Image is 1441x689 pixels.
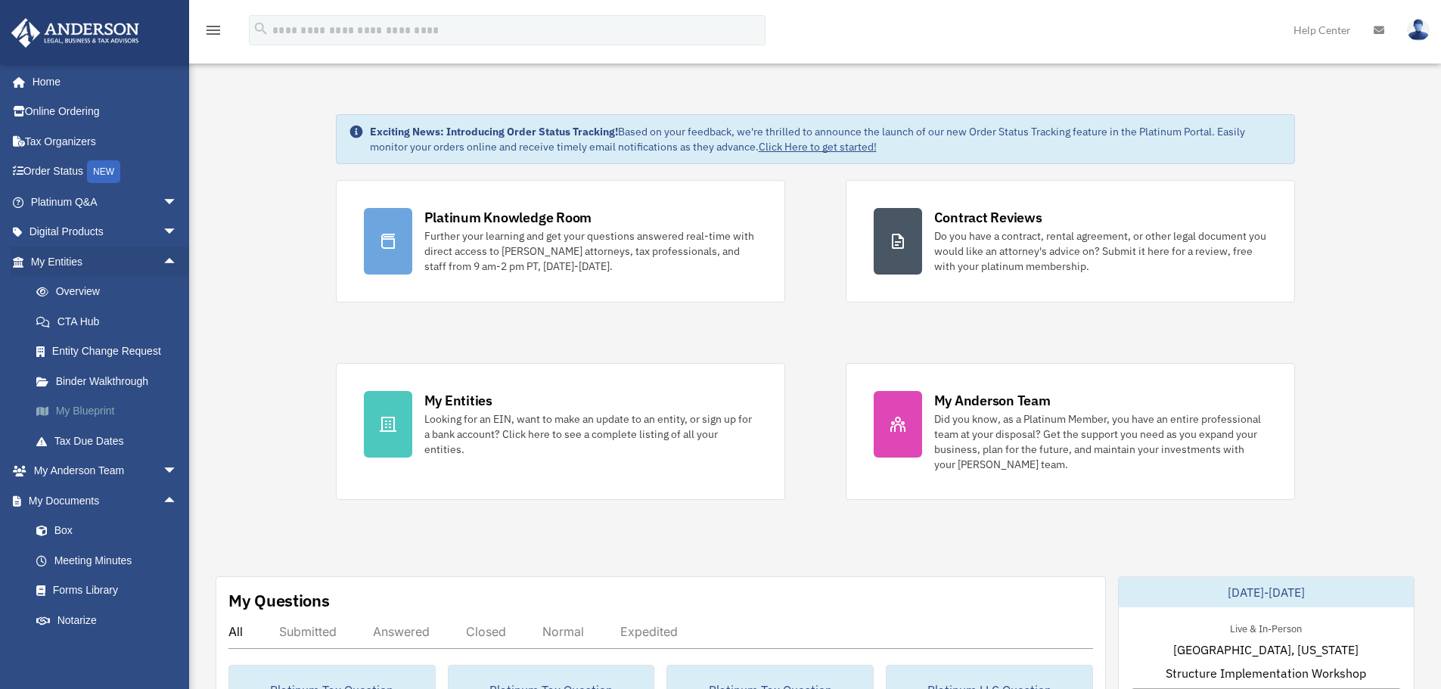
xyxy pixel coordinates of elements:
i: search [253,20,269,37]
span: arrow_drop_down [163,635,193,666]
div: Did you know, as a Platinum Member, you have an entire professional team at your disposal? Get th... [934,411,1267,472]
div: Further your learning and get your questions answered real-time with direct access to [PERSON_NAM... [424,228,757,274]
div: Normal [542,624,584,639]
a: My Blueprint [21,396,200,427]
span: arrow_drop_up [163,486,193,517]
a: menu [204,26,222,39]
span: arrow_drop_down [163,187,193,218]
div: Contract Reviews [934,208,1042,227]
a: Contract Reviews Do you have a contract, rental agreement, or other legal document you would like... [846,180,1295,303]
div: Looking for an EIN, want to make an update to an entity, or sign up for a bank account? Click her... [424,411,757,457]
div: Do you have a contract, rental agreement, or other legal document you would like an attorney's ad... [934,228,1267,274]
div: Based on your feedback, we're thrilled to announce the launch of our new Order Status Tracking fe... [370,124,1282,154]
a: Online Learningarrow_drop_down [11,635,200,666]
a: Tax Organizers [11,126,200,157]
a: My Documentsarrow_drop_up [11,486,200,516]
a: My Anderson Team Did you know, as a Platinum Member, you have an entire professional team at your... [846,363,1295,500]
a: Notarize [21,605,200,635]
a: Overview [21,277,200,307]
a: My Entitiesarrow_drop_up [11,247,200,277]
div: Live & In-Person [1218,619,1314,635]
a: CTA Hub [21,306,200,337]
a: Click Here to get started! [759,140,877,154]
div: Platinum Knowledge Room [424,208,592,227]
i: menu [204,21,222,39]
a: Tax Due Dates [21,426,200,456]
a: My Anderson Teamarrow_drop_down [11,456,200,486]
div: Answered [373,624,430,639]
span: Structure Implementation Workshop [1166,664,1366,682]
div: My Anderson Team [934,391,1051,410]
div: Expedited [620,624,678,639]
div: [DATE]-[DATE] [1119,577,1414,607]
div: Submitted [279,624,337,639]
img: Anderson Advisors Platinum Portal [7,18,144,48]
span: arrow_drop_down [163,456,193,487]
img: User Pic [1407,19,1430,41]
a: Entity Change Request [21,337,200,367]
div: NEW [87,160,120,183]
a: Forms Library [21,576,200,606]
a: Platinum Knowledge Room Further your learning and get your questions answered real-time with dire... [336,180,785,303]
span: [GEOGRAPHIC_DATA], [US_STATE] [1173,641,1359,659]
span: arrow_drop_up [163,247,193,278]
a: Meeting Minutes [21,545,200,576]
a: Digital Productsarrow_drop_down [11,217,200,247]
a: Online Ordering [11,97,200,127]
a: My Entities Looking for an EIN, want to make an update to an entity, or sign up for a bank accoun... [336,363,785,500]
div: All [228,624,243,639]
div: My Questions [228,589,330,612]
div: Closed [466,624,506,639]
div: My Entities [424,391,492,410]
span: arrow_drop_down [163,217,193,248]
a: Box [21,516,200,546]
a: Home [11,67,193,97]
a: Order StatusNEW [11,157,200,188]
a: Binder Walkthrough [21,366,200,396]
a: Platinum Q&Aarrow_drop_down [11,187,200,217]
strong: Exciting News: Introducing Order Status Tracking! [370,125,618,138]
